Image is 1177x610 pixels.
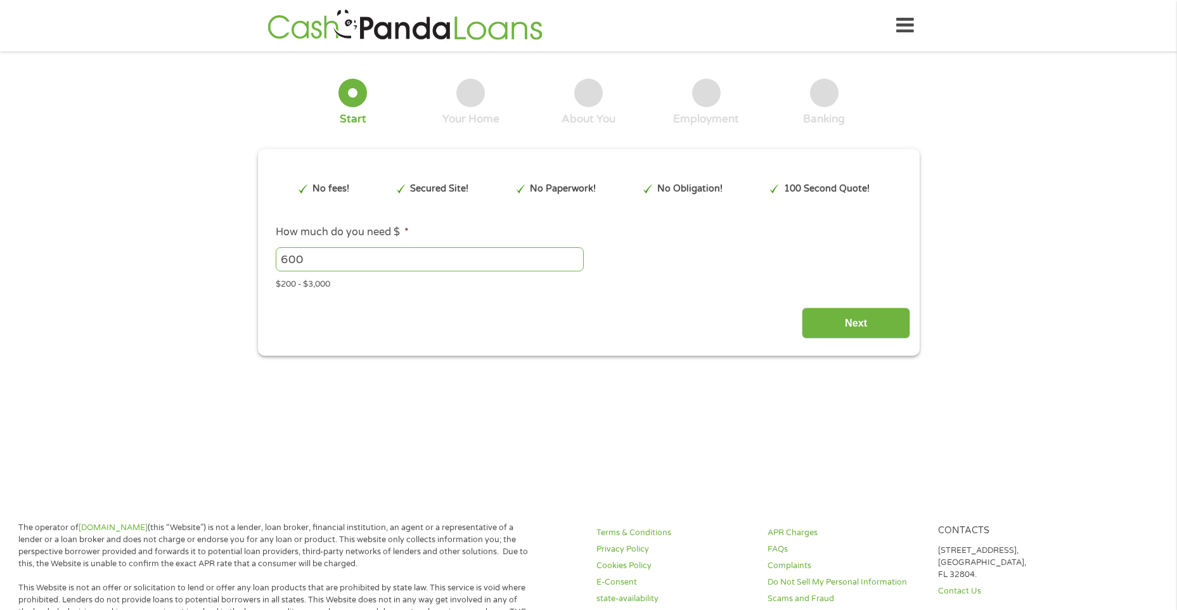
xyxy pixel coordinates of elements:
p: The operator of (this “Website”) is not a lender, loan broker, financial institution, an agent or... [18,522,532,570]
h4: Contacts [938,525,1094,537]
a: Privacy Policy [596,543,752,555]
a: FAQs [768,543,923,555]
a: Complaints [768,560,923,572]
p: 100 Second Quote! [784,182,870,196]
label: How much do you need $ [276,226,409,239]
img: GetLoanNow Logo [264,8,546,44]
div: $200 - $3,000 [276,274,901,291]
a: Do Not Sell My Personal Information [768,576,923,588]
p: No Obligation! [657,182,723,196]
p: Secured Site! [410,182,468,196]
input: Next [802,308,910,339]
div: Start [340,112,366,126]
a: Contact Us [938,585,1094,597]
a: state-availability [596,593,752,605]
div: About You [562,112,615,126]
a: [DOMAIN_NAME] [79,522,148,533]
div: Employment [673,112,739,126]
a: APR Charges [768,527,923,539]
p: No fees! [312,182,349,196]
a: Cookies Policy [596,560,752,572]
p: [STREET_ADDRESS], [GEOGRAPHIC_DATA], FL 32804. [938,545,1094,581]
p: No Paperwork! [530,182,596,196]
div: Your Home [442,112,499,126]
a: E-Consent [596,576,752,588]
div: Banking [803,112,845,126]
a: Scams and Fraud [768,593,923,605]
a: Terms & Conditions [596,527,752,539]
